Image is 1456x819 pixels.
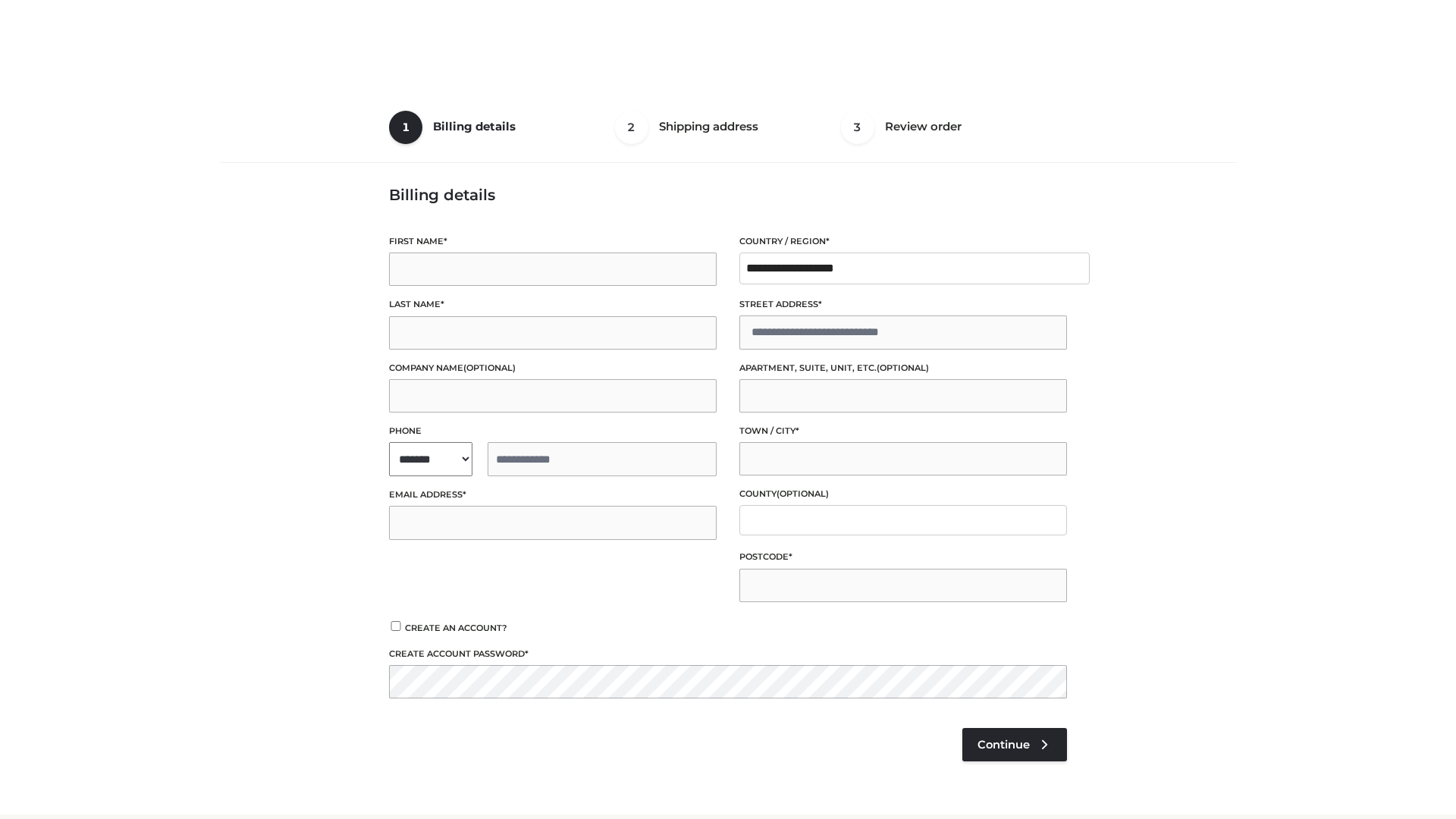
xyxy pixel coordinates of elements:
label: Postcode [739,550,1067,564]
label: Country / Region [739,234,1067,249]
span: (optional) [877,362,929,373]
label: Last name [389,297,717,312]
span: Billing details [433,119,516,133]
span: 3 [841,111,874,144]
label: County [739,487,1067,501]
span: Create an account? [405,623,507,633]
span: Continue [977,738,1030,752]
label: Create account password [389,647,1067,661]
span: 2 [615,111,648,144]
label: Email address [389,488,717,502]
label: Town / City [739,424,1067,438]
label: First name [389,234,717,249]
span: 1 [389,111,422,144]
label: Company name [389,361,717,375]
span: Shipping address [659,119,758,133]
h3: Billing details [389,186,1067,204]
a: Continue [962,728,1067,761]
label: Phone [389,424,717,438]
span: Review order [885,119,962,133]
label: Apartment, suite, unit, etc. [739,361,1067,375]
span: (optional) [777,488,829,499]
input: Create an account? [389,621,403,631]
label: Street address [739,297,1067,312]
span: (optional) [463,362,516,373]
